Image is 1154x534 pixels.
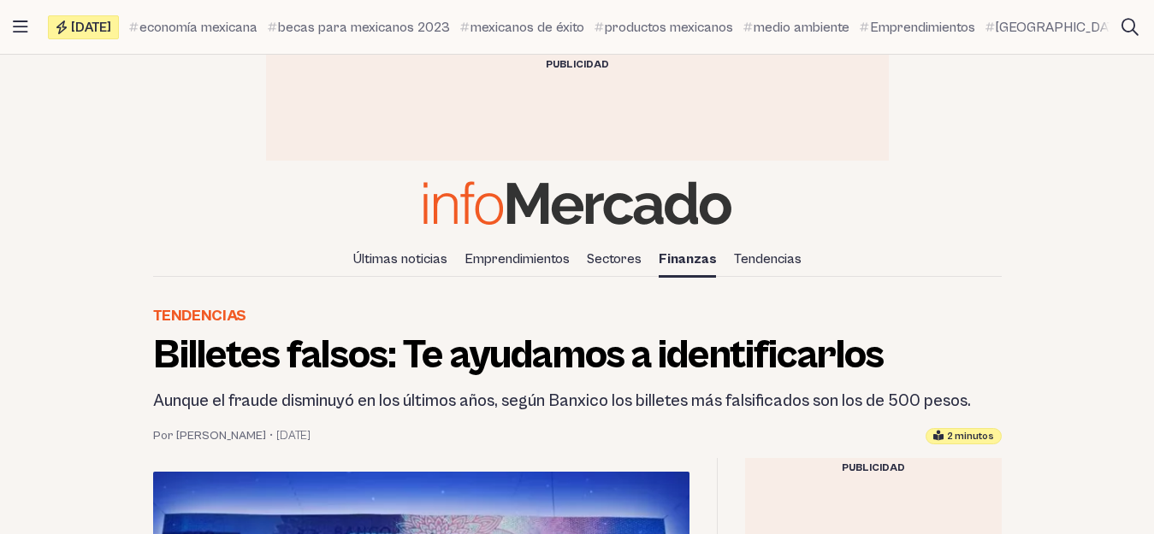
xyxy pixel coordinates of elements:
span: becas para mexicanos 2023 [278,17,450,38]
a: Finanzas [652,244,724,273]
span: productos mexicanos [605,17,733,38]
span: • [269,427,273,444]
h1: Billetes falsos: Te ayudamos a identificarlos [153,335,1002,376]
span: Emprendimientos [870,17,975,38]
a: becas para mexicanos 2023 [268,17,450,38]
a: productos mexicanos [595,17,733,38]
time: 15 septiembre, 2022 16:04 [276,427,311,444]
div: Publicidad [266,55,889,75]
a: [GEOGRAPHIC_DATA] [985,17,1125,38]
a: economía mexicana [129,17,257,38]
div: Tiempo estimado de lectura: 2 minutos [926,428,1002,444]
a: mexicanos de éxito [460,17,584,38]
a: Por [PERSON_NAME] [153,427,266,444]
a: Sectores [580,244,648,273]
a: Tendencias [727,244,808,273]
span: [DATE] [71,21,111,34]
a: Últimas noticias [346,244,454,273]
a: Emprendimientos [860,17,975,38]
span: economía mexicana [139,17,257,38]
a: Emprendimientos [458,244,577,273]
img: Infomercado México logo [423,181,731,225]
a: Tendencias [153,304,246,328]
span: mexicanos de éxito [470,17,584,38]
a: medio ambiente [743,17,849,38]
span: medio ambiente [754,17,849,38]
span: [GEOGRAPHIC_DATA] [996,17,1125,38]
div: Publicidad [745,458,1002,478]
h2: Aunque el fraude disminuyó en los últimos años, según Banxico los billetes más falsificados son l... [153,390,1002,414]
